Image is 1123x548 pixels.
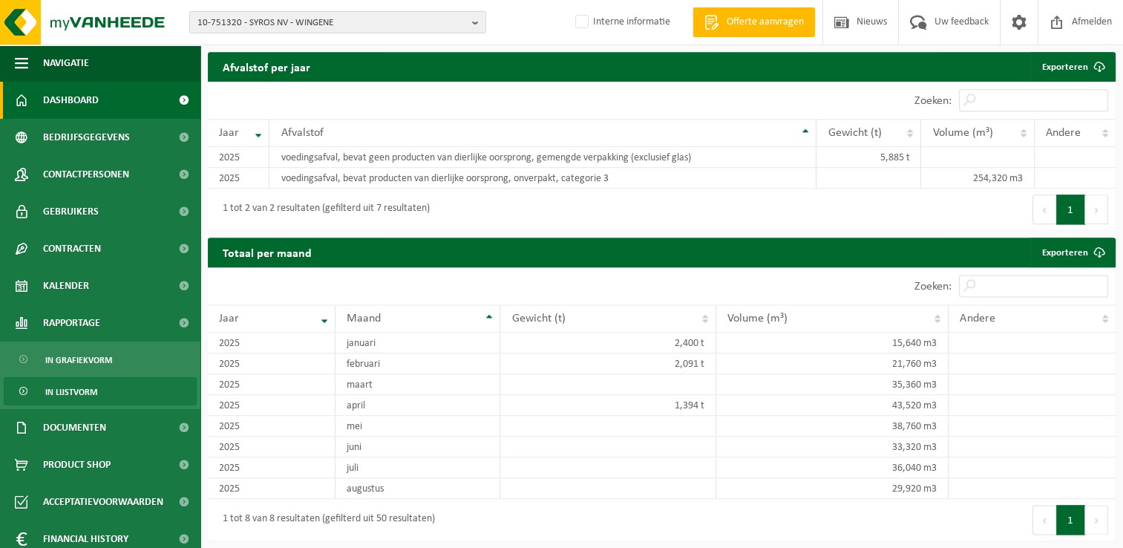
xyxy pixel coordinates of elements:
td: 36,040 m3 [716,457,949,478]
a: Exporteren [1030,238,1114,267]
button: 1 [1056,195,1085,224]
td: 29,920 m3 [716,478,949,499]
td: 2025 [208,353,335,374]
td: 2025 [208,457,335,478]
td: april [335,395,501,416]
td: mei [335,416,501,437]
span: In grafiekvorm [45,346,112,374]
div: 1 tot 8 van 8 resultaten (gefilterd uit 50 resultaten) [215,506,435,533]
span: Jaar [219,313,239,324]
span: Documenten [43,409,106,446]
td: januari [335,333,501,353]
span: Product Shop [43,446,111,483]
a: Offerte aanvragen [693,7,815,37]
span: Contactpersonen [43,156,129,193]
td: 2,091 t [500,353,716,374]
span: Contracten [43,230,101,267]
td: 15,640 m3 [716,333,949,353]
span: Jaar [219,127,239,139]
td: 5,885 t [816,147,921,168]
button: Next [1085,505,1108,535]
td: 35,360 m3 [716,374,949,395]
td: 38,760 m3 [716,416,949,437]
td: augustus [335,478,501,499]
td: 1,394 t [500,395,716,416]
span: Volume (m³) [727,313,788,324]
span: Maand [347,313,381,324]
button: Previous [1032,195,1056,224]
td: maart [335,374,501,395]
button: Next [1085,195,1108,224]
span: Kalender [43,267,89,304]
button: 10-751320 - SYROS NV - WINGENE [189,11,486,33]
span: Rapportage [43,304,100,342]
label: Zoeken: [914,281,952,293]
td: voedingsafval, bevat producten van dierlijke oorsprong, onverpakt, categorie 3 [269,168,816,189]
span: Navigatie [43,45,89,82]
td: 2025 [208,437,335,457]
label: Interne informatie [572,11,670,33]
span: Andere [960,313,995,324]
span: In lijstvorm [45,378,97,406]
td: 43,520 m3 [716,395,949,416]
td: 2025 [208,374,335,395]
label: Zoeken: [914,95,952,107]
span: Afvalstof [281,127,323,139]
td: 33,320 m3 [716,437,949,457]
button: Previous [1032,505,1056,535]
a: In lijstvorm [4,377,197,405]
td: 2025 [208,147,269,168]
span: Acceptatievoorwaarden [43,483,163,521]
td: voedingsafval, bevat geen producten van dierlijke oorsprong, gemengde verpakking (exclusief glas) [269,147,816,168]
td: 2025 [208,478,335,499]
span: Bedrijfsgegevens [43,119,130,156]
td: juni [335,437,501,457]
span: 10-751320 - SYROS NV - WINGENE [197,12,466,34]
h2: Totaal per maand [208,238,327,267]
td: 2025 [208,395,335,416]
span: Andere [1046,127,1081,139]
td: 2,400 t [500,333,716,353]
span: Gewicht (t) [828,127,881,139]
span: Dashboard [43,82,99,119]
td: februari [335,353,501,374]
span: Offerte aanvragen [723,15,808,30]
span: Gewicht (t) [511,313,565,324]
button: 1 [1056,505,1085,535]
td: 21,760 m3 [716,353,949,374]
td: 254,320 m3 [921,168,1034,189]
td: 2025 [208,333,335,353]
td: juli [335,457,501,478]
h2: Afvalstof per jaar [208,52,325,81]
a: Exporteren [1030,52,1114,82]
span: Volume (m³) [932,127,992,139]
span: Gebruikers [43,193,99,230]
a: In grafiekvorm [4,345,197,374]
td: 2025 [208,416,335,437]
div: 1 tot 2 van 2 resultaten (gefilterd uit 7 resultaten) [215,196,430,223]
td: 2025 [208,168,269,189]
